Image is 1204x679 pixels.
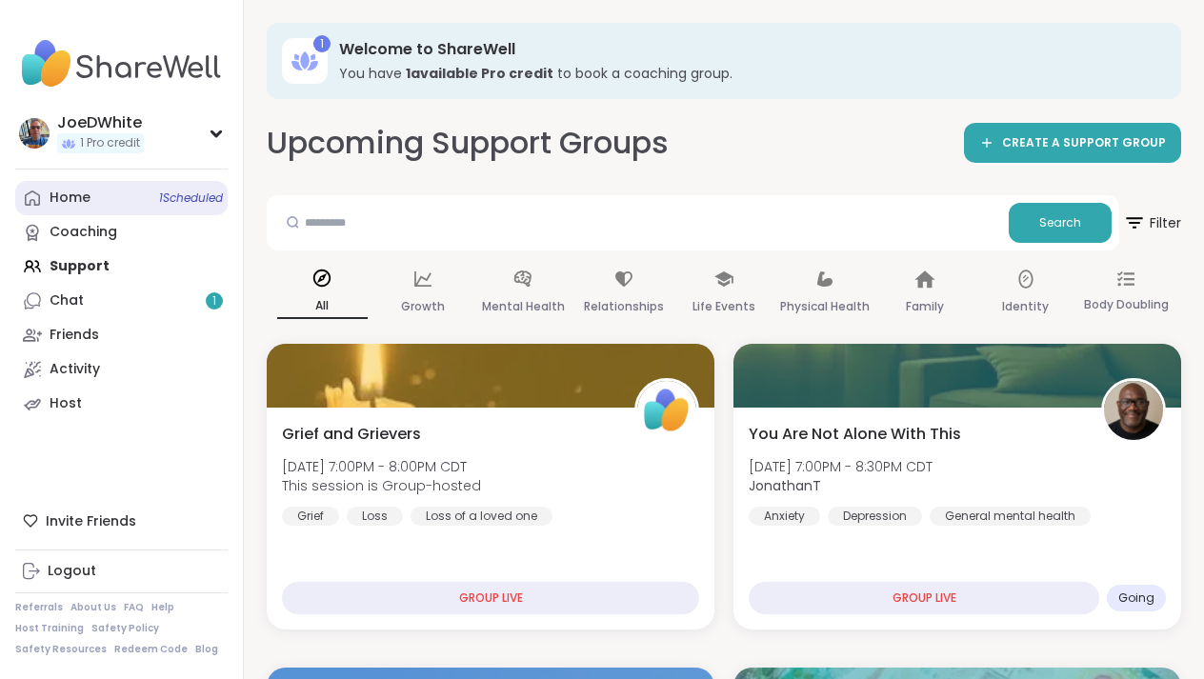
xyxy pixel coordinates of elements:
[15,352,228,387] a: Activity
[15,643,107,656] a: Safety Resources
[1002,135,1166,151] span: CREATE A SUPPORT GROUP
[195,643,218,656] a: Blog
[749,457,933,476] span: [DATE] 7:00PM - 8:30PM CDT
[50,394,82,413] div: Host
[114,643,188,656] a: Redeem Code
[282,507,339,526] div: Grief
[15,30,228,97] img: ShareWell Nav Logo
[50,223,117,242] div: Coaching
[15,601,63,614] a: Referrals
[406,64,553,83] b: 1 available Pro credit
[48,562,96,581] div: Logout
[828,507,922,526] div: Depression
[1084,293,1169,316] p: Body Doubling
[749,423,961,446] span: You Are Not Alone With This
[15,318,228,352] a: Friends
[584,295,664,318] p: Relationships
[277,294,368,319] p: All
[15,622,84,635] a: Host Training
[15,554,228,589] a: Logout
[964,123,1181,163] a: CREATE A SUPPORT GROUP
[1123,200,1181,246] span: Filter
[313,35,331,52] div: 1
[906,295,944,318] p: Family
[780,295,870,318] p: Physical Health
[411,507,552,526] div: Loss of a loved one
[50,291,84,310] div: Chat
[339,39,1154,60] h3: Welcome to ShareWell
[50,360,100,379] div: Activity
[1104,381,1163,440] img: JonathanT
[1118,590,1154,606] span: Going
[15,387,228,421] a: Host
[70,601,116,614] a: About Us
[151,601,174,614] a: Help
[401,295,445,318] p: Growth
[267,122,669,165] h2: Upcoming Support Groups
[50,189,90,208] div: Home
[637,381,696,440] img: ShareWell
[1009,203,1112,243] button: Search
[80,135,140,151] span: 1 Pro credit
[15,504,228,538] div: Invite Friends
[15,284,228,318] a: Chat1
[749,582,1099,614] div: GROUP LIVE
[159,190,223,206] span: 1 Scheduled
[282,423,421,446] span: Grief and Grievers
[1123,195,1181,250] button: Filter
[212,293,216,310] span: 1
[482,295,565,318] p: Mental Health
[282,457,481,476] span: [DATE] 7:00PM - 8:00PM CDT
[50,326,99,345] div: Friends
[15,215,228,250] a: Coaching
[749,476,821,495] b: JonathanT
[339,64,1154,83] h3: You have to book a coaching group.
[1039,214,1081,231] span: Search
[749,507,820,526] div: Anxiety
[930,507,1091,526] div: General mental health
[57,112,144,133] div: JoeDWhite
[91,622,159,635] a: Safety Policy
[282,476,481,495] span: This session is Group-hosted
[282,582,699,614] div: GROUP LIVE
[19,118,50,149] img: JoeDWhite
[347,507,403,526] div: Loss
[15,181,228,215] a: Home1Scheduled
[692,295,755,318] p: Life Events
[124,601,144,614] a: FAQ
[1002,295,1049,318] p: Identity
